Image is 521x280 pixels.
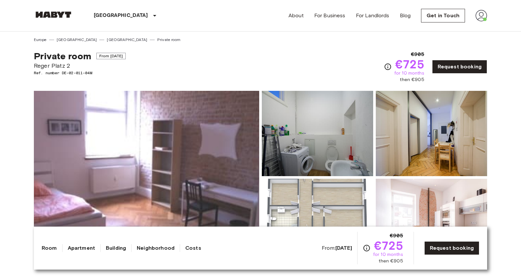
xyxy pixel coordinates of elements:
span: Ref. number DE-02-011-04M [34,70,126,76]
span: €725 [395,58,424,70]
a: [GEOGRAPHIC_DATA] [57,37,97,43]
svg: Check cost overview for full price breakdown. Please note that discounts apply to new joiners onl... [384,63,392,71]
a: Private room [157,37,180,43]
img: Picture of unit DE-02-011-04M [262,91,373,176]
span: for 10 months [394,70,424,77]
a: [GEOGRAPHIC_DATA] [107,37,147,43]
span: for 10 months [373,251,403,258]
a: Get in Touch [421,9,465,22]
svg: Check cost overview for full price breakdown. Please note that discounts apply to new joiners onl... [363,244,371,252]
a: For Landlords [356,12,389,20]
a: Request booking [432,60,487,74]
span: From: [322,245,352,252]
span: then €905 [400,77,424,83]
a: Apartment [68,244,95,252]
a: Request booking [424,241,479,255]
span: Private room [34,50,91,62]
a: Blog [400,12,411,20]
img: avatar [475,10,487,21]
a: About [289,12,304,20]
a: Europe [34,37,47,43]
span: €905 [390,232,403,240]
a: Room [42,244,57,252]
img: Picture of unit DE-02-011-04M [262,179,373,264]
img: Picture of unit DE-02-011-04M [376,91,487,176]
b: [DATE] [335,245,352,251]
span: €725 [374,240,403,251]
img: Habyt [34,11,73,18]
img: Picture of unit DE-02-011-04M [376,179,487,264]
p: [GEOGRAPHIC_DATA] [94,12,148,20]
a: Costs [185,244,201,252]
a: For Business [314,12,345,20]
span: Reger Platz 2 [34,62,126,70]
span: From [DATE] [96,53,126,59]
span: then €905 [379,258,403,264]
img: Marketing picture of unit DE-02-011-04M [34,91,259,264]
a: Building [106,244,126,252]
span: €905 [411,50,424,58]
a: Neighborhood [137,244,175,252]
